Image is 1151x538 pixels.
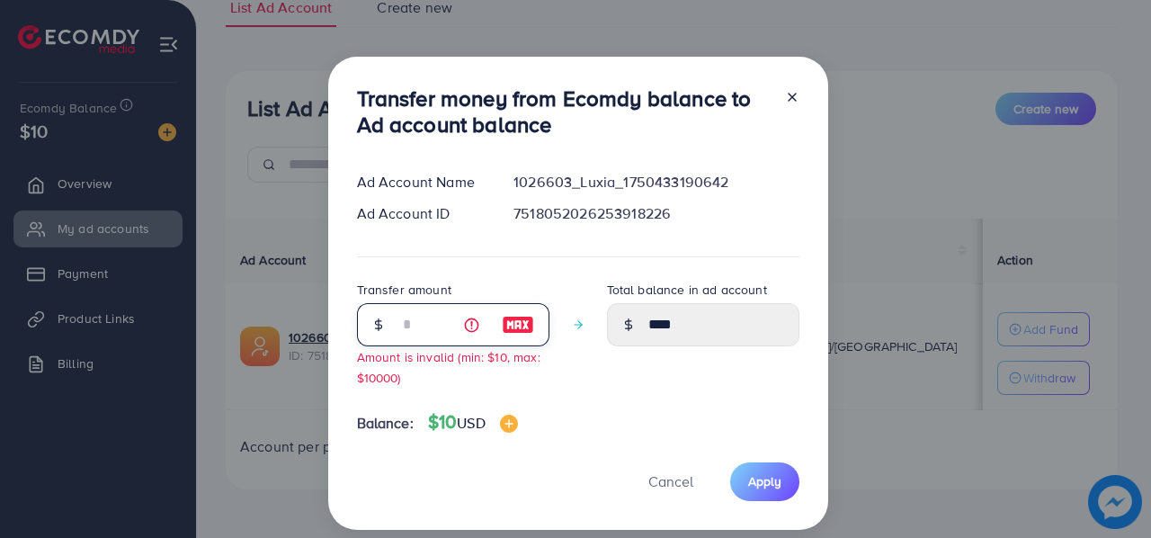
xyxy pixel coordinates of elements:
div: Ad Account ID [343,203,500,224]
label: Transfer amount [357,281,451,299]
img: image [500,415,518,433]
button: Apply [730,462,799,501]
span: USD [457,413,485,433]
h4: $10 [428,411,518,434]
img: image [502,314,534,336]
span: Apply [748,472,781,490]
span: Balance: [357,413,414,434]
button: Cancel [626,462,716,501]
div: Ad Account Name [343,172,500,193]
small: Amount is invalid (min: $10, max: $10000) [357,348,540,386]
div: 7518052026253918226 [499,203,813,224]
div: 1026603_Luxia_1750433190642 [499,172,813,193]
label: Total balance in ad account [607,281,767,299]
span: Cancel [648,471,693,491]
h3: Transfer money from Ecomdy balance to Ad account balance [357,85,771,138]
